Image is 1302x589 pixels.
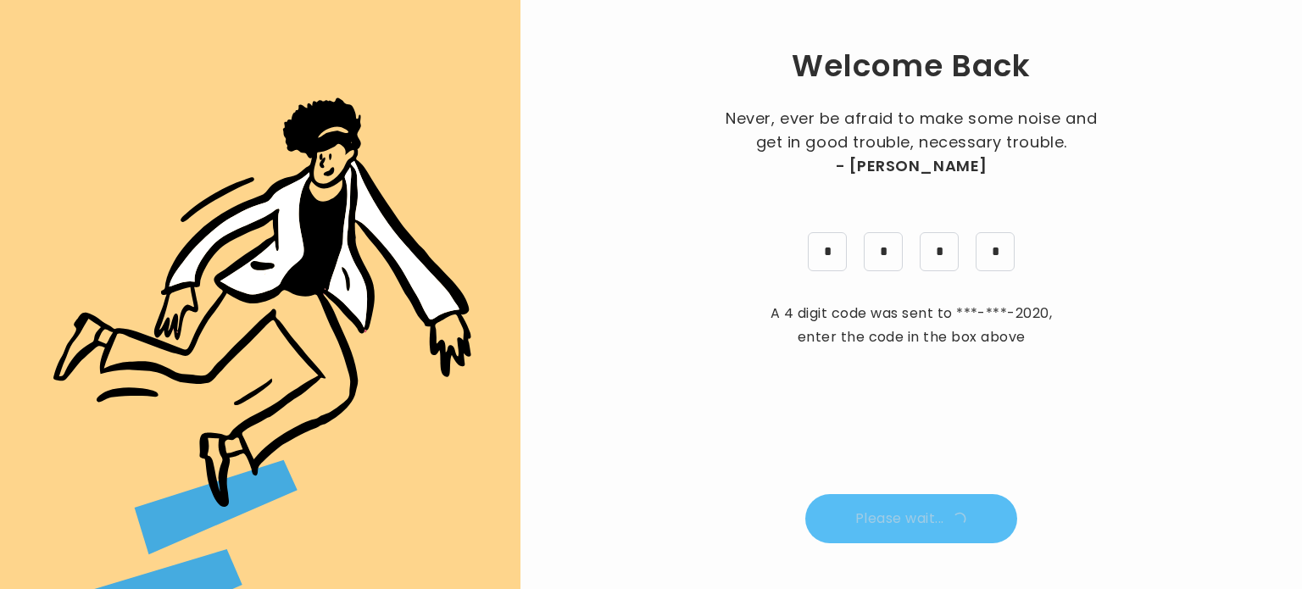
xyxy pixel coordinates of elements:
input: pin [864,232,903,271]
p: Never, ever be afraid to make some noise and get in good trouble, necessary trouble. [721,107,1102,178]
h1: Welcome Back [792,46,1032,86]
input: pin [976,232,1015,271]
button: Please wait... [805,494,1017,543]
input: pin [808,232,847,271]
input: pin [920,232,959,271]
p: A 4 digit code was sent to , enter the code in the box above [763,302,1060,349]
span: - [PERSON_NAME] [836,154,988,178]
